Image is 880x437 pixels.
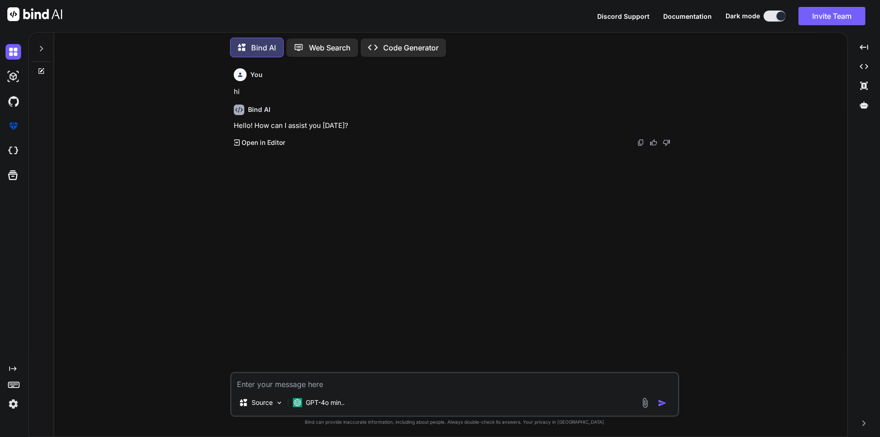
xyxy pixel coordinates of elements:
button: Discord Support [597,11,649,21]
img: premium [5,118,21,134]
span: Documentation [663,12,712,20]
button: Invite Team [798,7,865,25]
img: GPT-4o mini [293,398,302,407]
span: Dark mode [726,11,760,21]
img: darkChat [5,44,21,60]
img: cloudideIcon [5,143,21,159]
img: githubDark [5,94,21,109]
img: like [650,139,657,146]
img: dislike [663,139,670,146]
p: Open in Editor [242,138,285,147]
p: GPT-4o min.. [306,398,345,407]
span: Discord Support [597,12,649,20]
img: attachment [640,398,650,408]
button: Documentation [663,11,712,21]
img: icon [658,398,667,408]
p: Source [252,398,273,407]
img: Pick Models [275,399,283,407]
img: copy [637,139,644,146]
p: Bind can provide inaccurate information, including about people. Always double-check its answers.... [230,419,679,426]
h6: You [250,70,263,79]
p: hi [234,87,677,97]
p: Web Search [309,42,351,53]
p: Bind AI [251,42,276,53]
img: darkAi-studio [5,69,21,84]
h6: Bind AI [248,105,270,114]
img: settings [5,396,21,412]
p: Code Generator [383,42,439,53]
p: Hello! How can I assist you [DATE]? [234,121,677,131]
img: Bind AI [7,7,62,21]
